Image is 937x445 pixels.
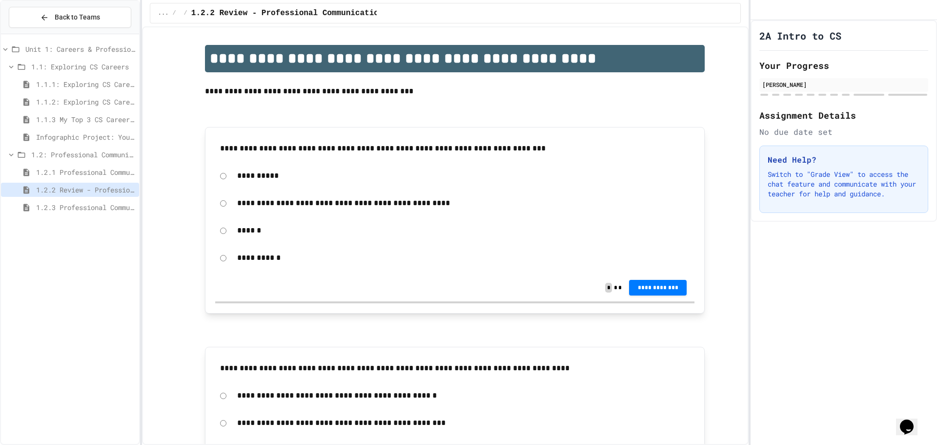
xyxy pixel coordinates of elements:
[36,114,135,125] span: 1.1.3 My Top 3 CS Careers!
[36,132,135,142] span: Infographic Project: Your favorite CS
[172,9,176,17] span: /
[36,97,135,107] span: 1.1.2: Exploring CS Careers - Review
[184,9,187,17] span: /
[36,202,135,212] span: 1.2.3 Professional Communication Challenge
[768,154,920,166] h3: Need Help?
[36,79,135,89] span: 1.1.1: Exploring CS Careers
[31,62,135,72] span: 1.1: Exploring CS Careers
[759,59,928,72] h2: Your Progress
[36,167,135,177] span: 1.2.1 Professional Communication
[762,80,925,89] div: [PERSON_NAME]
[36,185,135,195] span: 1.2.2 Review - Professional Communication
[31,149,135,160] span: 1.2: Professional Communication
[768,170,920,199] p: Switch to "Grade View" to access the chat feature and communicate with your teacher for help and ...
[759,29,841,42] h1: 2A Intro to CS
[158,9,169,17] span: ...
[896,406,927,435] iframe: chat widget
[25,44,135,54] span: Unit 1: Careers & Professionalism
[759,108,928,122] h2: Assignment Details
[759,126,928,138] div: No due date set
[191,7,384,19] span: 1.2.2 Review - Professional Communication
[55,12,100,22] span: Back to Teams
[9,7,131,28] button: Back to Teams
